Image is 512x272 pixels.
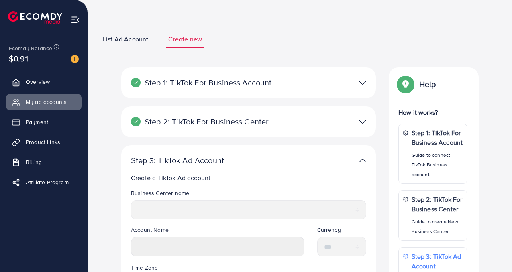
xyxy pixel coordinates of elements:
[6,134,82,150] a: Product Links
[26,118,48,126] span: Payment
[103,35,148,44] span: List Ad Account
[419,79,436,89] p: Help
[131,189,366,200] legend: Business Center name
[412,195,463,214] p: Step 2: TikTok For Business Center
[6,174,82,190] a: Affiliate Program
[131,156,284,165] p: Step 3: TikTok Ad Account
[6,74,82,90] a: Overview
[26,78,50,86] span: Overview
[398,77,413,91] img: Popup guide
[6,94,82,110] a: My ad accounts
[71,15,80,24] img: menu
[359,77,366,89] img: TikTok partner
[131,226,304,237] legend: Account Name
[26,178,69,186] span: Affiliate Program
[131,173,366,183] p: Create a TikTok Ad account
[359,155,366,166] img: TikTok partner
[9,53,28,64] span: $0.91
[6,154,82,170] a: Billing
[9,44,52,52] span: Ecomdy Balance
[359,116,366,128] img: TikTok partner
[412,252,463,271] p: Step 3: TikTok Ad Account
[412,128,463,147] p: Step 1: TikTok For Business Account
[71,55,79,63] img: image
[6,114,82,130] a: Payment
[131,117,284,126] p: Step 2: TikTok For Business Center
[26,158,42,166] span: Billing
[398,108,467,117] p: How it works?
[478,236,506,266] iframe: Chat
[8,11,62,24] img: logo
[412,217,463,236] p: Guide to create New Business Center
[168,35,202,44] span: Create new
[26,98,67,106] span: My ad accounts
[26,138,60,146] span: Product Links
[131,78,284,87] p: Step 1: TikTok For Business Account
[412,150,463,179] p: Guide to connect TikTok Business account
[317,226,367,237] legend: Currency
[131,264,158,272] label: Time Zone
